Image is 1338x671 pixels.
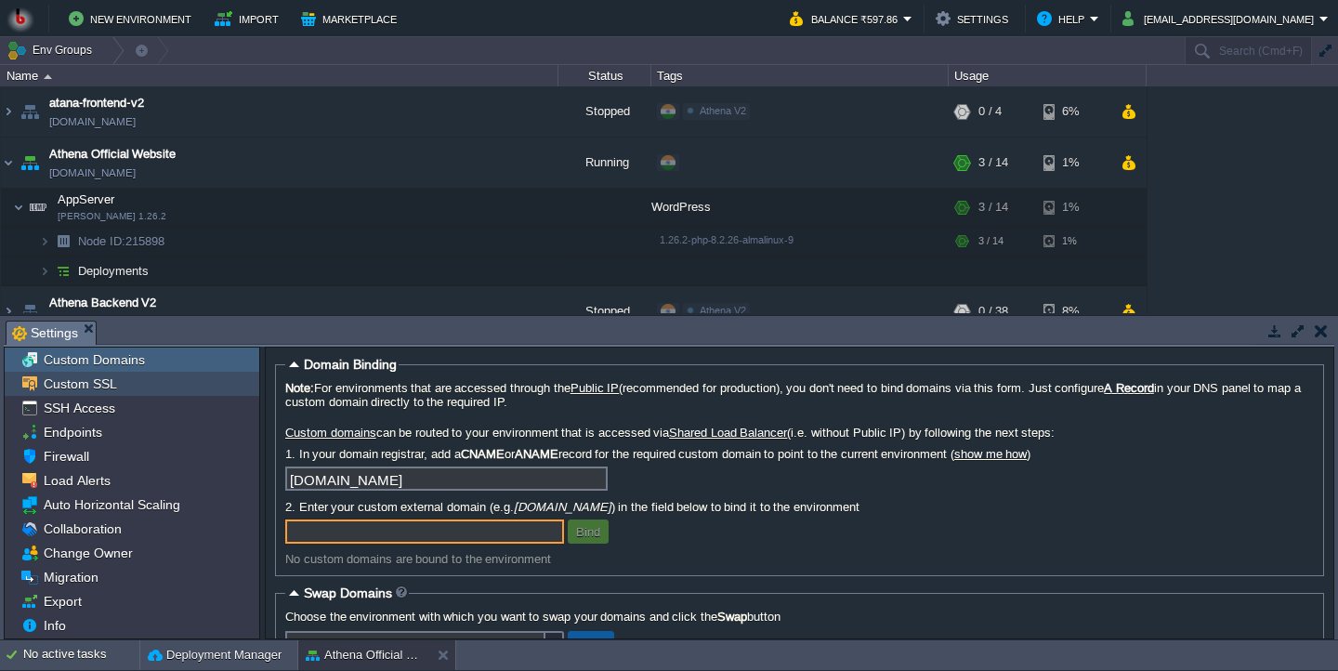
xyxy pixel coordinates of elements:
[58,211,166,222] span: [PERSON_NAME] 1.26.2
[40,351,148,368] a: Custom Domains
[39,227,50,256] img: AMDAwAAAACH5BAEAAAAALAAAAAABAAEAAAICRAEAOw==
[515,447,558,461] b: ANAME
[978,189,1008,226] div: 3 / 14
[571,523,606,540] button: Bind
[40,472,113,489] span: Load Alerts
[514,500,611,514] i: [DOMAIN_NAME]
[978,138,1008,188] div: 3 / 14
[215,7,284,30] button: Import
[23,640,139,670] div: No active tasks
[571,635,611,651] button: Swap
[1043,189,1104,226] div: 1%
[7,37,98,63] button: Env Groups
[790,7,903,30] button: Balance ₹597.86
[304,357,397,372] span: Domain Binding
[49,112,136,131] a: [DOMAIN_NAME]
[40,593,85,610] a: Export
[49,94,144,112] a: atana-frontend-v2
[50,257,76,285] img: AMDAwAAAACH5BAEAAAAALAAAAAABAAEAAAICRAEAOw==
[936,7,1014,30] button: Settings
[49,164,136,182] a: [DOMAIN_NAME]
[40,569,101,585] a: Migration
[40,545,136,561] a: Change Owner
[7,5,34,33] img: Bitss Techniques
[285,426,1314,440] label: can be routed to your environment that is accessed via (i.e. without Public IP) by following the ...
[1,286,16,336] img: AMDAwAAAACH5BAEAAAAALAAAAAABAAEAAAICRAEAOw==
[301,7,402,30] button: Marketplace
[39,257,50,285] img: AMDAwAAAACH5BAEAAAAALAAAAAABAAEAAAICRAEAOw==
[285,381,1314,409] label: For environments that are accessed through the (recommended for production), you don't need to bi...
[148,646,282,664] button: Deployment Manager
[950,65,1146,86] div: Usage
[700,305,746,316] span: Athena V2
[559,65,650,86] div: Status
[1,86,16,137] img: AMDAwAAAACH5BAEAAAAALAAAAAABAAEAAAICRAEAOw==
[13,189,24,226] img: AMDAwAAAACH5BAEAAAAALAAAAAABAAEAAAICRAEAOw==
[25,189,51,226] img: AMDAwAAAACH5BAEAAAAALAAAAAABAAEAAAICRAEAOw==
[40,448,92,465] a: Firewall
[1104,381,1154,395] a: A Record
[978,227,1003,256] div: 3 / 14
[40,400,118,416] a: SSH Access
[1122,7,1319,30] button: [EMAIL_ADDRESS][DOMAIN_NAME]
[954,447,1027,461] a: show me how
[76,233,167,249] span: 215898
[17,86,43,137] img: AMDAwAAAACH5BAEAAAAALAAAAAABAAEAAAICRAEAOw==
[1043,86,1104,137] div: 6%
[285,500,1314,514] label: 2. Enter your custom external domain (e.g. ) in the field below to bind it to the environment
[558,138,651,188] div: Running
[978,286,1008,336] div: 0 / 38
[700,105,746,116] span: Athena V2
[669,426,787,440] a: Shared Load Balancer
[49,294,156,312] a: Athena Backend V2
[461,447,505,461] b: CNAME
[40,496,183,513] a: Auto Horizontal Scaling
[49,312,136,331] a: [DOMAIN_NAME]
[558,86,651,137] div: Stopped
[12,322,78,345] span: Settings
[40,520,125,537] a: Collaboration
[1043,138,1104,188] div: 1%
[50,227,76,256] img: AMDAwAAAACH5BAEAAAAALAAAAAABAAEAAAICRAEAOw==
[40,424,105,441] a: Endpoints
[652,65,948,86] div: Tags
[651,189,949,226] div: WordPress
[17,138,43,188] img: AMDAwAAAACH5BAEAAAAALAAAAAABAAEAAAICRAEAOw==
[1043,286,1104,336] div: 8%
[76,263,151,279] a: Deployments
[285,610,1314,624] label: Choose the environment with which you want to swap your domains and click the button
[285,447,1314,461] label: 1. In your domain registrar, add a or record for the required custom domain to point to the curre...
[78,234,125,248] span: Node ID:
[285,426,376,440] a: Custom domains
[306,646,423,664] button: Athena Official Website
[978,86,1002,137] div: 0 / 4
[56,192,117,206] a: AppServer[PERSON_NAME] 1.26.2
[285,552,1314,566] div: No custom domains are bound to the environment
[49,145,176,164] a: Athena Official Website
[285,381,314,395] b: Note:
[1043,227,1104,256] div: 1%
[1037,7,1090,30] button: Help
[40,617,69,634] a: Info
[44,74,52,79] img: AMDAwAAAACH5BAEAAAAALAAAAAABAAEAAAICRAEAOw==
[304,585,392,600] span: Swap Domains
[2,65,557,86] div: Name
[56,191,117,207] span: AppServer
[558,286,651,336] div: Stopped
[1,138,16,188] img: AMDAwAAAACH5BAEAAAAALAAAAAABAAEAAAICRAEAOw==
[40,375,120,392] a: Custom SSL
